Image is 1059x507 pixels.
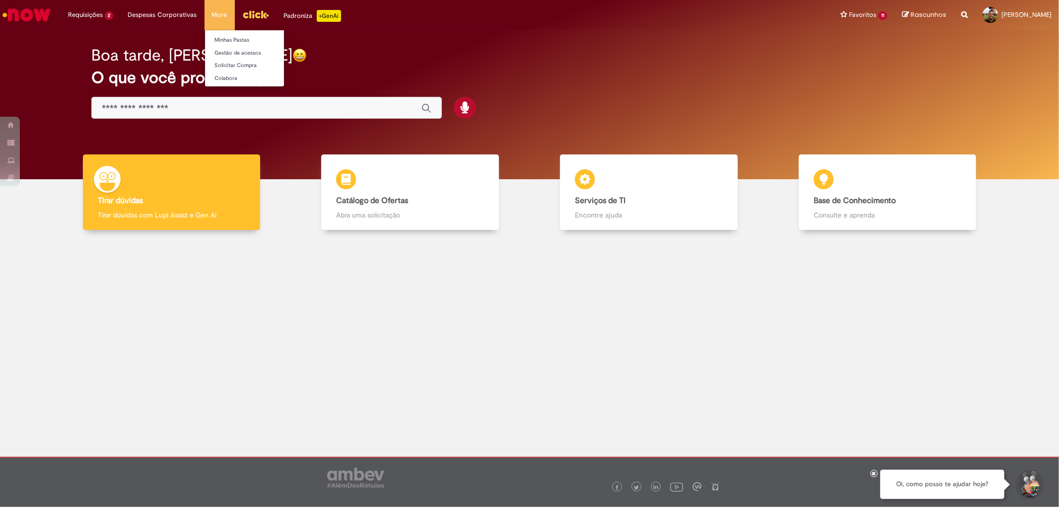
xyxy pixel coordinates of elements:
[634,485,639,490] img: logo_footer_twitter.png
[205,73,314,84] a: Colabora
[814,210,961,220] p: Consulte e aprenda
[205,35,314,46] a: Minhas Pastas
[880,470,1004,499] div: Oi, como posso te ajudar hoje?
[292,48,307,63] img: happy-face.png
[291,154,530,230] a: Catálogo de Ofertas Abra uma solicitação
[1,5,52,25] img: ServiceNow
[878,11,887,20] span: 11
[902,10,946,20] a: Rascunhos
[1001,10,1052,19] span: [PERSON_NAME]
[68,10,103,20] span: Requisições
[814,196,896,206] b: Base de Conhecimento
[205,30,284,87] ul: More
[711,482,720,491] img: logo_footer_naosei.png
[212,10,227,20] span: More
[91,47,292,64] h2: Boa tarde, [PERSON_NAME]
[98,210,245,220] p: Tirar dúvidas com Lupi Assist e Gen Ai
[336,196,408,206] b: Catálogo de Ofertas
[242,7,269,22] img: click_logo_yellow_360x200.png
[205,60,314,71] a: Solicitar Compra
[98,196,143,206] b: Tirar dúvidas
[327,468,384,488] img: logo_footer_ambev_rotulo_gray.png
[653,485,658,491] img: logo_footer_linkedin.png
[615,485,620,490] img: logo_footer_facebook.png
[91,69,967,86] h2: O que você procura hoje?
[105,11,113,20] span: 2
[693,482,702,491] img: logo_footer_workplace.png
[670,480,683,493] img: logo_footer_youtube.png
[530,154,769,230] a: Serviços de TI Encontre ajuda
[575,196,626,206] b: Serviços de TI
[575,210,722,220] p: Encontre ajuda
[284,10,341,22] div: Padroniza
[911,10,946,19] span: Rascunhos
[52,154,291,230] a: Tirar dúvidas Tirar dúvidas com Lupi Assist e Gen Ai
[128,10,197,20] span: Despesas Corporativas
[768,154,1007,230] a: Base de Conhecimento Consulte e aprenda
[205,48,314,59] a: Gestão de acessos
[849,10,876,20] span: Favoritos
[336,210,484,220] p: Abra uma solicitação
[1014,470,1044,500] button: Iniciar Conversa de Suporte
[317,10,341,22] p: +GenAi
